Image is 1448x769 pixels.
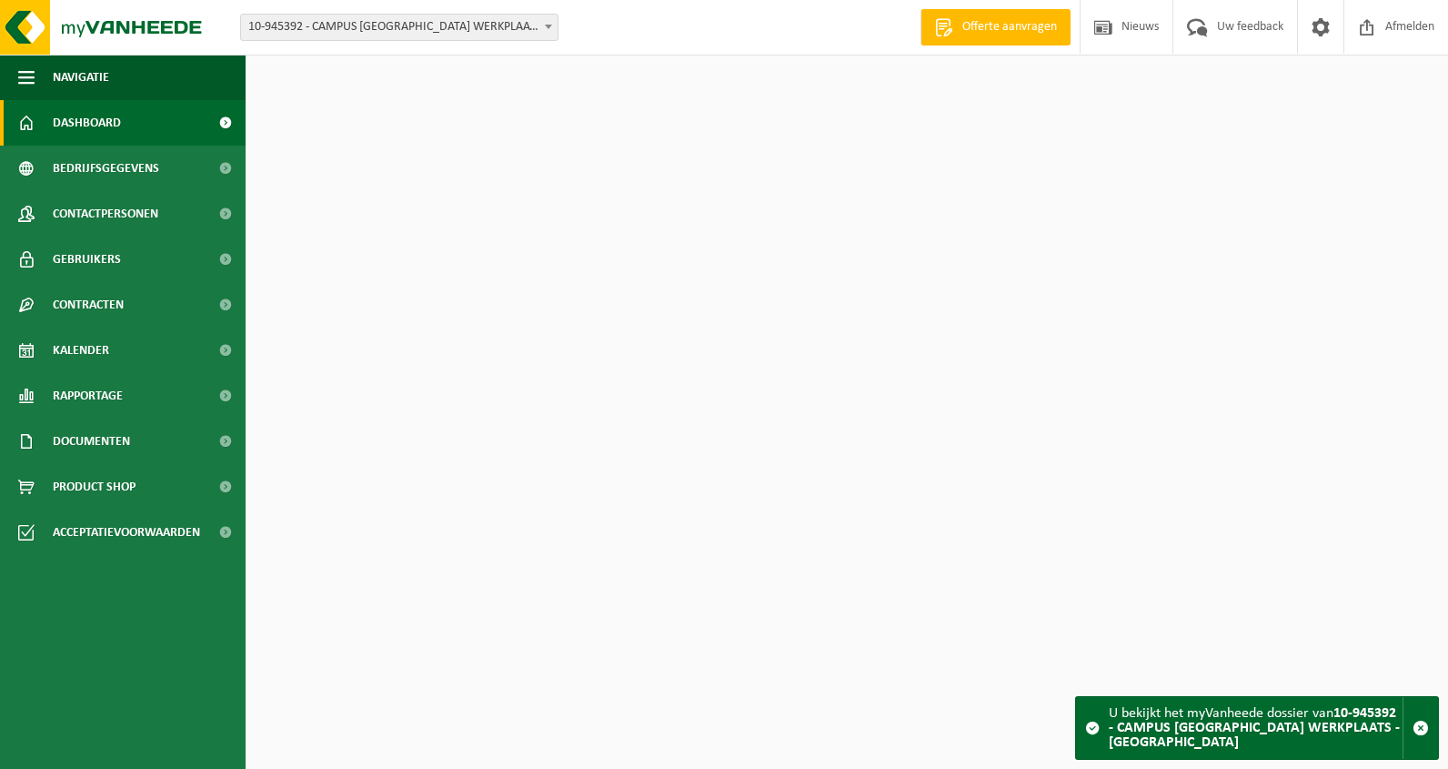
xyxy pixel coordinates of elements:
span: Bedrijfsgegevens [53,146,159,191]
span: Documenten [53,419,130,464]
span: 10-945392 - CAMPUS BARNUM WERKPLAATS - ROESELARE [240,14,558,41]
span: Offerte aanvragen [958,18,1061,36]
iframe: chat widget [9,729,304,769]
span: Dashboard [53,100,121,146]
span: Contracten [53,282,124,328]
span: Acceptatievoorwaarden [53,510,200,555]
span: Rapportage [53,373,123,419]
span: Product Shop [53,464,136,510]
span: Gebruikers [53,237,121,282]
span: Contactpersonen [53,191,158,237]
span: Kalender [53,328,109,373]
a: Offerte aanvragen [920,9,1071,46]
strong: 10-945392 - CAMPUS [GEOGRAPHIC_DATA] WERKPLAATS - [GEOGRAPHIC_DATA] [1109,706,1400,750]
div: U bekijkt het myVanheede dossier van [1109,697,1403,759]
span: Navigatie [53,55,109,100]
span: 10-945392 - CAMPUS BARNUM WERKPLAATS - ROESELARE [241,15,558,40]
